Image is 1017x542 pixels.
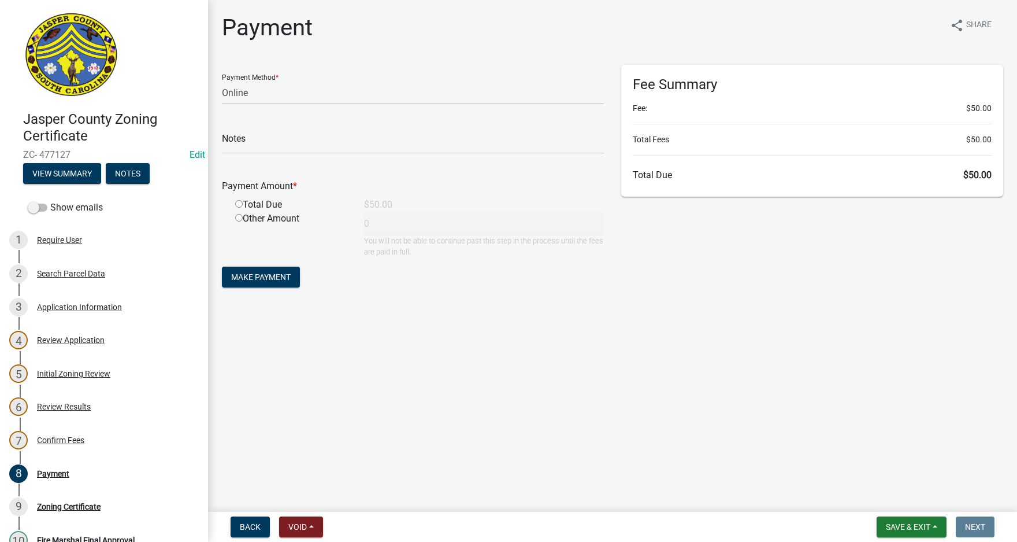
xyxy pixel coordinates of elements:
[37,370,110,378] div: Initial Zoning Review
[966,102,992,115] span: $50.00
[965,522,985,532] span: Next
[231,272,291,282] span: Make Payment
[106,169,150,179] wm-modal-confirm: Notes
[9,364,28,383] div: 5
[213,179,613,193] div: Payment Amount
[37,236,82,244] div: Require User
[633,169,992,180] h6: Total Due
[37,303,122,311] div: Application Information
[963,169,992,180] span: $50.00
[37,270,105,278] div: Search Parcel Data
[966,19,992,32] span: Share
[956,517,994,537] button: Next
[240,522,261,532] span: Back
[950,19,964,32] i: share
[222,267,300,287] button: Make Payment
[106,163,150,184] button: Notes
[37,503,101,511] div: Zoning Certificate
[9,464,28,483] div: 8
[941,14,1001,36] button: shareShare
[37,336,105,344] div: Review Application
[9,298,28,316] div: 3
[23,163,101,184] button: View Summary
[23,111,199,145] h4: Jasper County Zoning Certificate
[633,134,992,146] li: Total Fees
[633,102,992,115] li: Fee:
[190,149,205,160] a: Edit
[9,264,28,283] div: 2
[9,497,28,516] div: 9
[966,134,992,146] span: $50.00
[190,149,205,160] wm-modal-confirm: Edit Application Number
[28,201,103,215] label: Show emails
[279,517,323,537] button: Void
[23,169,101,179] wm-modal-confirm: Summary
[288,522,307,532] span: Void
[222,14,313,42] h1: Payment
[37,470,69,478] div: Payment
[23,12,120,99] img: Jasper County, South Carolina
[9,397,28,416] div: 6
[227,198,355,212] div: Total Due
[633,76,992,93] h6: Fee Summary
[23,149,185,160] span: ZC- 477127
[227,212,355,257] div: Other Amount
[877,517,947,537] button: Save & Exit
[886,522,930,532] span: Save & Exit
[9,331,28,349] div: 4
[231,517,270,537] button: Back
[37,403,91,411] div: Review Results
[37,436,84,444] div: Confirm Fees
[9,431,28,449] div: 7
[9,231,28,249] div: 1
